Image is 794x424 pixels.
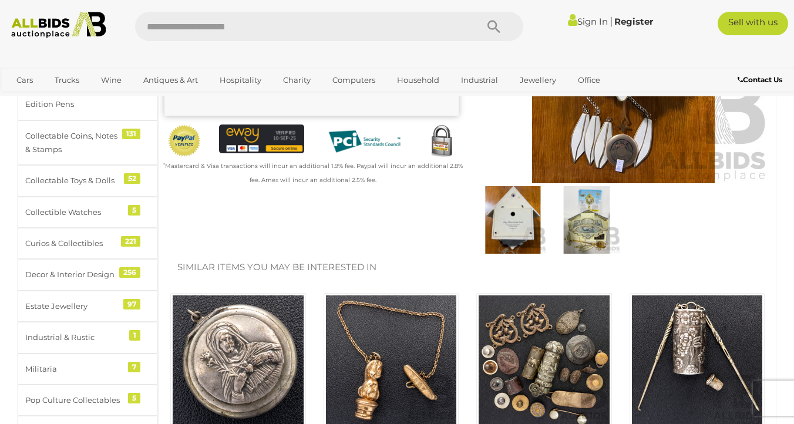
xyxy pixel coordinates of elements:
a: Industrial [453,70,506,90]
a: Pop Culture Collectables 5 [18,385,158,416]
a: Sports [9,90,48,109]
a: Militaria 7 [18,354,158,385]
button: Search [465,12,523,41]
img: Bradford Exchange Fairy Wren Cuckoo Clock [479,186,547,254]
div: 5 [128,393,140,403]
a: Jewellery [512,70,564,90]
a: Antiques & Art [136,70,206,90]
div: 1 [129,330,140,341]
div: Collectible Watches [25,206,122,219]
div: Collectable and Limited Edition Pens [25,84,122,112]
a: Contact Us [738,73,785,86]
div: Collectable Toys & Dolls [25,174,122,187]
b: Contact Us [738,75,782,84]
div: 221 [121,236,140,247]
div: Curios & Collectibles [25,237,122,250]
a: [GEOGRAPHIC_DATA] [55,90,153,109]
a: Wine [93,70,129,90]
a: Curios & Collectibles 221 [18,228,158,259]
div: 52 [124,173,140,184]
a: Collectable Coins, Notes & Stamps 131 [18,120,158,166]
img: PCI DSS compliant [322,124,407,159]
div: 256 [119,267,140,278]
a: Hospitality [212,70,269,90]
img: Secured by Rapid SSL [425,124,459,159]
img: Allbids.com.au [6,12,112,38]
a: Register [614,16,653,27]
div: Industrial & Rustic [25,331,122,344]
h2: Similar items you may be interested in [177,263,758,272]
a: Collectable and Limited Edition Pens 1 [18,75,158,120]
a: Collectable Toys & Dolls 52 [18,165,158,196]
small: Mastercard & Visa transactions will incur an additional 1.9% fee. Paypal will incur an additional... [163,162,463,183]
img: eWAY Payment Gateway [219,124,304,153]
a: Industrial & Rustic 1 [18,322,158,353]
div: 7 [128,362,140,372]
div: 5 [128,205,140,216]
div: Collectable Coins, Notes & Stamps [25,129,122,157]
img: Bradford Exchange Fairy Wren Cuckoo Clock [553,186,620,254]
div: Estate Jewellery [25,300,122,313]
div: 97 [123,299,140,309]
a: Office [570,70,608,90]
a: Computers [325,70,383,90]
span: | [610,15,613,28]
a: Household [389,70,447,90]
a: Decor & Interior Design 256 [18,259,158,290]
img: Official PayPal Seal [167,124,201,157]
a: Estate Jewellery 97 [18,291,158,322]
a: Charity [275,70,318,90]
a: Collectible Watches 5 [18,197,158,228]
a: Sign In [568,16,608,27]
div: 131 [122,129,140,139]
a: Sell with us [718,12,788,35]
a: Trucks [47,70,87,90]
div: Militaria [25,362,122,376]
div: Decor & Interior Design [25,268,122,281]
div: Pop Culture Collectables [25,393,122,407]
a: Cars [9,70,41,90]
